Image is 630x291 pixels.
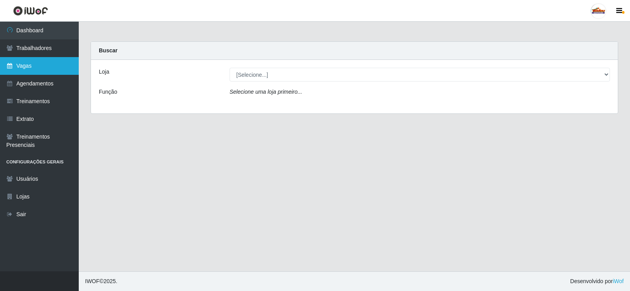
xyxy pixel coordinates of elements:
[13,6,48,16] img: CoreUI Logo
[85,278,100,284] span: IWOF
[99,88,117,96] label: Função
[570,277,624,285] span: Desenvolvido por
[85,277,117,285] span: © 2025 .
[613,278,624,284] a: iWof
[99,68,109,76] label: Loja
[99,47,117,54] strong: Buscar
[230,89,302,95] i: Selecione uma loja primeiro...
